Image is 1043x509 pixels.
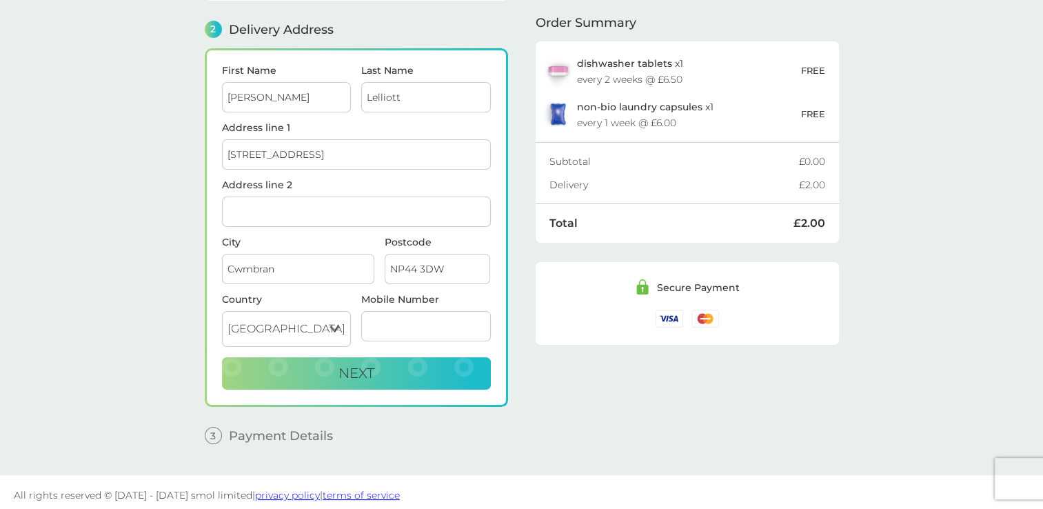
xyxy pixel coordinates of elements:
[549,180,799,190] div: Delivery
[799,180,825,190] div: £2.00
[229,430,333,442] span: Payment Details
[361,66,491,75] label: Last Name
[222,295,352,304] div: Country
[549,157,799,166] div: Subtotal
[338,365,374,381] span: Next
[577,58,683,69] p: x 1
[205,21,222,38] span: 2
[323,489,400,501] a: terms of service
[549,218,793,229] div: Total
[801,63,825,78] p: FREE
[222,180,491,190] label: Address line 2
[799,157,825,166] div: £0.00
[577,101,713,112] p: x 1
[656,310,683,327] img: /assets/icons/cards/visa.svg
[577,118,676,128] div: every 1 week @ £6.00
[691,310,719,327] img: /assets/icons/cards/mastercard.svg
[222,357,491,390] button: Next
[205,427,222,444] span: 3
[657,283,740,292] div: Secure Payment
[222,123,491,132] label: Address line 1
[255,489,320,501] a: privacy policy
[361,295,491,304] label: Mobile Number
[536,17,636,29] span: Order Summary
[577,74,682,84] div: every 2 weeks @ £6.50
[222,66,352,75] label: First Name
[793,218,825,229] div: £2.00
[229,23,334,36] span: Delivery Address
[385,237,491,247] label: Postcode
[222,237,374,247] label: City
[801,107,825,121] p: FREE
[577,57,672,70] span: dishwasher tablets
[577,101,702,113] span: non-bio laundry capsules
